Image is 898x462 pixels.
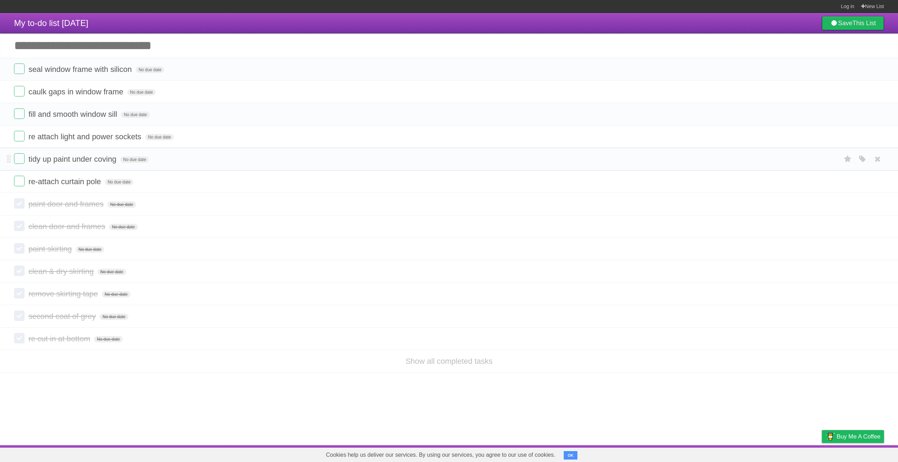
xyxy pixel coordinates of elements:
[28,245,74,253] span: paint skirting
[100,314,128,320] span: No due date
[14,86,25,96] label: Done
[14,18,88,28] span: My to-do list [DATE]
[822,16,884,30] a: SaveThis List
[14,108,25,119] label: Done
[28,155,118,163] span: tidy up paint under coving
[14,131,25,141] label: Done
[14,310,25,321] label: Done
[28,334,92,343] span: re cut in at bottom
[14,243,25,254] label: Done
[120,156,149,163] span: No due date
[76,246,104,253] span: No due date
[105,179,133,185] span: No due date
[127,89,156,95] span: No due date
[145,134,174,140] span: No due date
[102,291,130,297] span: No due date
[14,63,25,74] label: Done
[14,333,25,343] label: Done
[406,357,492,366] a: Show all completed tasks
[14,266,25,276] label: Done
[28,200,105,208] span: paint door and frames
[813,447,831,460] a: Privacy
[14,176,25,186] label: Done
[840,447,884,460] a: Suggest a feature
[121,112,149,118] span: No due date
[98,269,126,275] span: No due date
[841,153,855,165] label: Star task
[28,87,125,96] span: caulk gaps in window frame
[319,448,562,462] span: Cookies help us deliver our services. By using our services, you agree to our use of cookies.
[14,221,25,231] label: Done
[837,430,880,443] span: Buy me a coffee
[28,177,103,186] span: re-attach curtain pole
[28,267,95,276] span: clean & dry skirting
[852,20,876,27] b: This List
[14,153,25,164] label: Done
[28,132,143,141] span: re attach light and power sockets
[28,222,107,231] span: clean door and frames
[564,451,577,460] button: OK
[109,224,138,230] span: No due date
[729,447,743,460] a: About
[28,312,98,321] span: second coat of grey
[789,447,804,460] a: Terms
[822,430,884,443] a: Buy me a coffee
[94,336,122,342] span: No due date
[107,201,136,208] span: No due date
[14,288,25,299] label: Done
[28,110,119,119] span: fill and smooth window sill
[752,447,780,460] a: Developers
[28,65,134,74] span: seal window frame with silicon
[825,430,835,442] img: Buy me a coffee
[14,198,25,209] label: Done
[28,289,100,298] span: remove skirting tape
[136,67,164,73] span: No due date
